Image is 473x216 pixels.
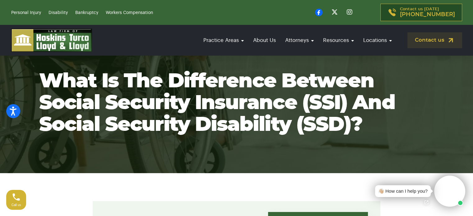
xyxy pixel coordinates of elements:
a: Contact us [DATE][PHONE_NUMBER] [380,4,462,21]
p: Contact us [DATE] [400,7,455,18]
a: Locations [360,31,395,49]
span: Call us [12,203,21,207]
a: Open chat [420,196,433,209]
div: 👋🏼 How can I help you? [378,188,428,195]
a: Contact us [407,32,462,48]
a: Disability [49,11,68,15]
a: Workers Compensation [106,11,153,15]
a: Resources [320,31,357,49]
a: About Us [250,31,279,49]
a: Practice Areas [200,31,247,49]
a: Bankruptcy [75,11,98,15]
a: Personal Injury [11,11,41,15]
img: logo [11,29,92,52]
h1: What is the Difference Between Social Security Insurance (SSI) and Social Security Disability (SSD)? [39,71,434,136]
a: Attorneys [282,31,317,49]
span: [PHONE_NUMBER] [400,11,455,18]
